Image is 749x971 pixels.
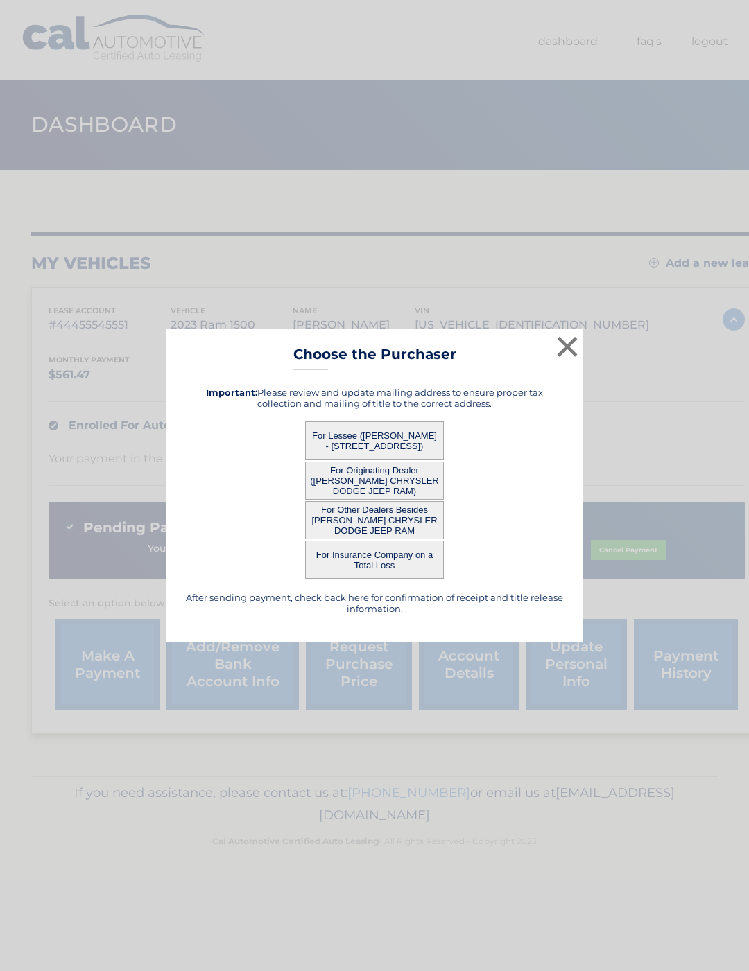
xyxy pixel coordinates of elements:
[305,421,444,460] button: For Lessee ([PERSON_NAME] - [STREET_ADDRESS])
[206,387,257,398] strong: Important:
[553,333,581,360] button: ×
[305,501,444,539] button: For Other Dealers Besides [PERSON_NAME] CHRYSLER DODGE JEEP RAM
[293,346,456,370] h3: Choose the Purchaser
[305,462,444,500] button: For Originating Dealer ([PERSON_NAME] CHRYSLER DODGE JEEP RAM)
[184,592,565,614] h5: After sending payment, check back here for confirmation of receipt and title release information.
[305,541,444,579] button: For Insurance Company on a Total Loss
[184,387,565,409] h5: Please review and update mailing address to ensure proper tax collection and mailing of title to ...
